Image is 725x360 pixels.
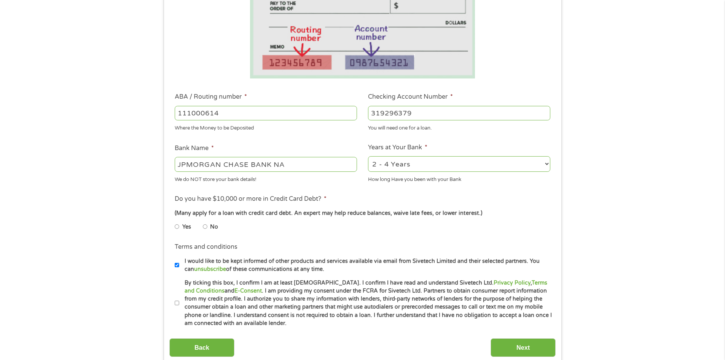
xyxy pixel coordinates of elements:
[368,93,453,101] label: Checking Account Number
[175,195,327,203] label: Do you have $10,000 or more in Credit Card Debt?
[179,279,553,328] label: By ticking this box, I confirm I am at least [DEMOGRAPHIC_DATA]. I confirm I have read and unders...
[368,122,550,132] div: You will need one for a loan.
[494,280,531,286] a: Privacy Policy
[194,266,226,272] a: unsubscribe
[175,209,550,218] div: (Many apply for a loan with credit card debt. An expert may help reduce balances, waive late fees...
[234,288,262,294] a: E-Consent
[175,173,357,183] div: We do NOT store your bank details!
[169,338,234,357] input: Back
[491,338,556,357] input: Next
[175,144,214,152] label: Bank Name
[185,280,547,294] a: Terms and Conditions
[175,93,247,101] label: ABA / Routing number
[182,223,191,231] label: Yes
[368,173,550,183] div: How long Have you been with your Bank
[368,106,550,120] input: 345634636
[210,223,218,231] label: No
[368,144,427,152] label: Years at Your Bank
[175,243,237,251] label: Terms and conditions
[179,257,553,274] label: I would like to be kept informed of other products and services available via email from Sivetech...
[175,106,357,120] input: 263177916
[175,122,357,132] div: Where the Money to be Deposited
